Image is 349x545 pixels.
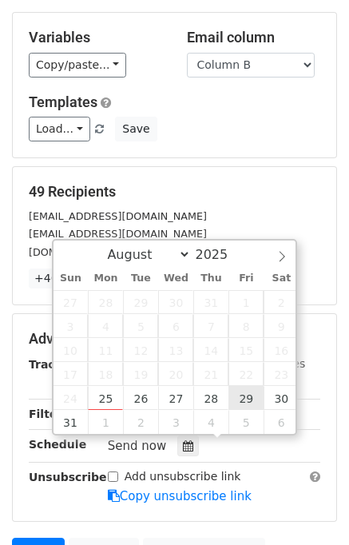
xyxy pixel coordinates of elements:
[228,338,264,362] span: August 15, 2025
[29,246,291,258] small: [DOMAIN_NAME][EMAIL_ADDRESS][DOMAIN_NAME]
[54,314,89,338] span: August 3, 2025
[123,410,158,434] span: September 2, 2025
[54,386,89,410] span: August 24, 2025
[269,468,349,545] iframe: Chat Widget
[29,408,69,420] strong: Filters
[29,471,107,483] strong: Unsubscribe
[264,410,299,434] span: September 6, 2025
[228,314,264,338] span: August 8, 2025
[29,330,320,348] h5: Advanced
[193,338,228,362] span: August 14, 2025
[264,290,299,314] span: August 2, 2025
[123,273,158,284] span: Tue
[54,338,89,362] span: August 10, 2025
[29,269,96,288] a: +46 more
[54,410,89,434] span: August 31, 2025
[228,386,264,410] span: August 29, 2025
[193,386,228,410] span: August 28, 2025
[187,29,321,46] h5: Email column
[228,290,264,314] span: August 1, 2025
[29,53,126,78] a: Copy/paste...
[123,338,158,362] span: August 12, 2025
[158,290,193,314] span: July 30, 2025
[54,290,89,314] span: July 27, 2025
[264,362,299,386] span: August 23, 2025
[29,210,207,222] small: [EMAIL_ADDRESS][DOMAIN_NAME]
[88,410,123,434] span: September 1, 2025
[88,273,123,284] span: Mon
[88,338,123,362] span: August 11, 2025
[158,314,193,338] span: August 6, 2025
[193,273,228,284] span: Thu
[88,362,123,386] span: August 18, 2025
[29,228,207,240] small: [EMAIL_ADDRESS][DOMAIN_NAME]
[193,314,228,338] span: August 7, 2025
[123,362,158,386] span: August 19, 2025
[123,386,158,410] span: August 26, 2025
[88,386,123,410] span: August 25, 2025
[108,439,167,453] span: Send now
[29,117,90,141] a: Load...
[158,410,193,434] span: September 3, 2025
[123,290,158,314] span: July 29, 2025
[158,273,193,284] span: Wed
[29,358,82,371] strong: Tracking
[125,468,241,485] label: Add unsubscribe link
[29,29,163,46] h5: Variables
[29,183,320,201] h5: 49 Recipients
[115,117,157,141] button: Save
[54,362,89,386] span: August 17, 2025
[193,410,228,434] span: September 4, 2025
[158,362,193,386] span: August 20, 2025
[193,290,228,314] span: July 31, 2025
[264,273,299,284] span: Sat
[158,338,193,362] span: August 13, 2025
[123,314,158,338] span: August 5, 2025
[54,273,89,284] span: Sun
[191,247,248,262] input: Year
[158,386,193,410] span: August 27, 2025
[29,438,86,451] strong: Schedule
[108,489,252,503] a: Copy unsubscribe link
[88,314,123,338] span: August 4, 2025
[264,314,299,338] span: August 9, 2025
[228,362,264,386] span: August 22, 2025
[264,338,299,362] span: August 16, 2025
[193,362,228,386] span: August 21, 2025
[228,410,264,434] span: September 5, 2025
[264,386,299,410] span: August 30, 2025
[29,93,97,110] a: Templates
[228,273,264,284] span: Fri
[88,290,123,314] span: July 28, 2025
